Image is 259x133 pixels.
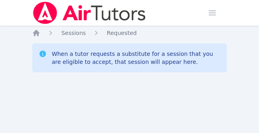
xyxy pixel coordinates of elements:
a: Requested [107,29,137,37]
span: Sessions [61,30,86,36]
a: Sessions [61,29,86,37]
span: Requested [107,30,137,36]
img: Air Tutors [32,2,146,24]
nav: Breadcrumb [32,29,226,37]
div: When a tutor requests a substitute for a session that you are eligible to accept, that session wi... [52,50,220,66]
